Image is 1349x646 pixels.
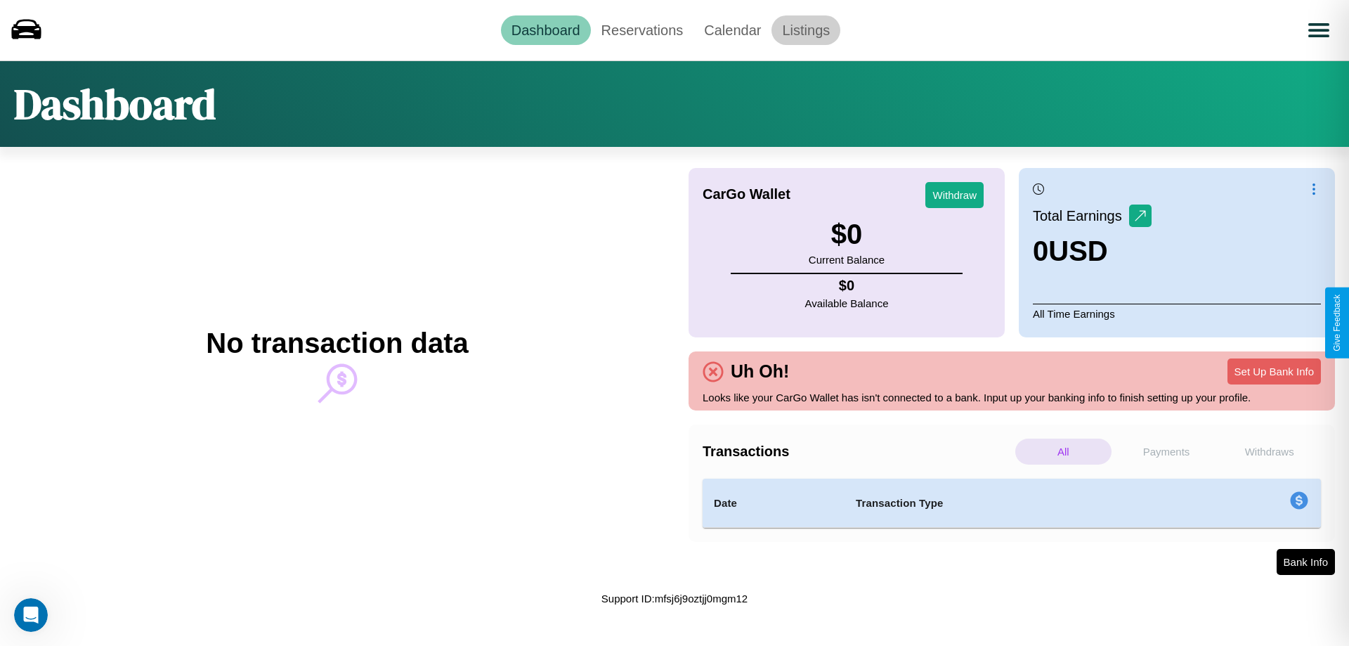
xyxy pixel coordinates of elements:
button: Set Up Bank Info [1227,358,1321,385]
h2: No transaction data [206,328,468,359]
a: Dashboard [501,15,591,45]
p: Payments [1119,439,1215,465]
h3: 0 USD [1033,235,1152,267]
h1: Dashboard [14,75,216,133]
h4: Transactions [703,444,1012,460]
h3: $ 0 [809,219,885,250]
p: All Time Earnings [1033,304,1321,323]
a: Reservations [591,15,694,45]
p: Total Earnings [1033,203,1129,228]
h4: Date [714,495,833,512]
a: Calendar [693,15,771,45]
table: simple table [703,479,1321,528]
p: Current Balance [809,250,885,269]
p: All [1015,439,1112,465]
a: Listings [771,15,840,45]
button: Open menu [1299,11,1338,50]
div: Give Feedback [1332,295,1342,351]
h4: Uh Oh! [724,361,796,382]
p: Available Balance [805,294,889,313]
p: Looks like your CarGo Wallet has isn't connected to a bank. Input up your banking info to finish ... [703,388,1321,407]
h4: Transaction Type [856,495,1175,512]
button: Withdraw [925,182,984,208]
iframe: Intercom live chat [14,598,48,632]
p: Support ID: mfsj6j9oztjj0mgm12 [601,589,748,608]
h4: CarGo Wallet [703,186,790,202]
button: Bank Info [1277,549,1335,575]
p: Withdraws [1221,439,1317,465]
h4: $ 0 [805,278,889,294]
